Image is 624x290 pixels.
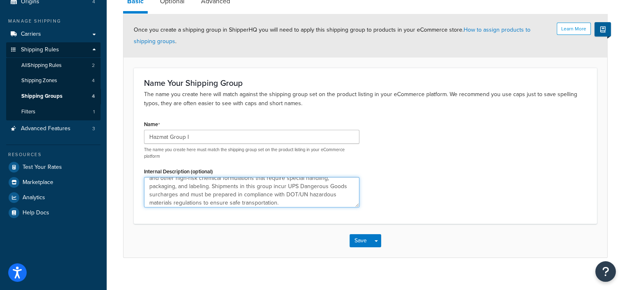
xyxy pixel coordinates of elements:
span: All Shipping Rules [21,62,62,69]
a: Analytics [6,190,101,205]
li: Shipping Groups [6,89,101,104]
a: Carriers [6,27,101,42]
span: Once you create a shipping group in ShipperHQ you will need to apply this shipping group to produ... [134,25,530,46]
span: 4 [92,93,95,100]
li: Advanced Features [6,121,101,136]
button: Show Help Docs [594,22,611,37]
span: Carriers [21,31,41,38]
a: Test Your Rates [6,160,101,175]
button: Save [350,234,372,247]
li: Shipping Zones [6,73,101,88]
span: 2 [92,62,95,69]
div: Resources [6,151,101,158]
a: Shipping Zones4 [6,73,101,88]
button: Open Resource Center [595,261,616,282]
label: Name [144,121,160,128]
li: Shipping Rules [6,42,101,120]
li: Filters [6,104,101,120]
div: Manage Shipping [6,18,101,25]
label: Internal Description (optional) [144,168,213,175]
span: Test Your Rates [23,164,62,171]
a: Help Docs [6,205,101,220]
span: 3 [92,125,95,132]
span: Shipping Zones [21,77,57,84]
a: Marketplace [6,175,101,190]
button: Learn More [557,23,591,35]
p: The name you create here must match the shipping group set on the product listing in your eCommer... [144,147,359,159]
span: 1 [93,108,95,115]
span: Advanced Features [21,125,71,132]
span: Marketplace [23,179,53,186]
h3: Name Your Shipping Group [144,78,587,87]
a: Advanced Features3 [6,121,101,136]
a: Shipping Groups4 [6,89,101,104]
span: Help Docs [23,209,49,216]
span: 4 [92,77,95,84]
span: Filters [21,108,35,115]
p: The name you create here will match against the shipping group set on the product listing in your... [144,90,587,108]
a: Filters1 [6,104,101,120]
textarea: Hazmat Group I (Polywater Products) Hazmat Group I covers Polywater products that are fully regul... [144,177,359,207]
a: AllShipping Rules2 [6,58,101,73]
a: Shipping Rules [6,42,101,58]
span: Shipping Rules [21,46,59,53]
span: Shipping Groups [21,93,62,100]
span: Analytics [23,194,45,201]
